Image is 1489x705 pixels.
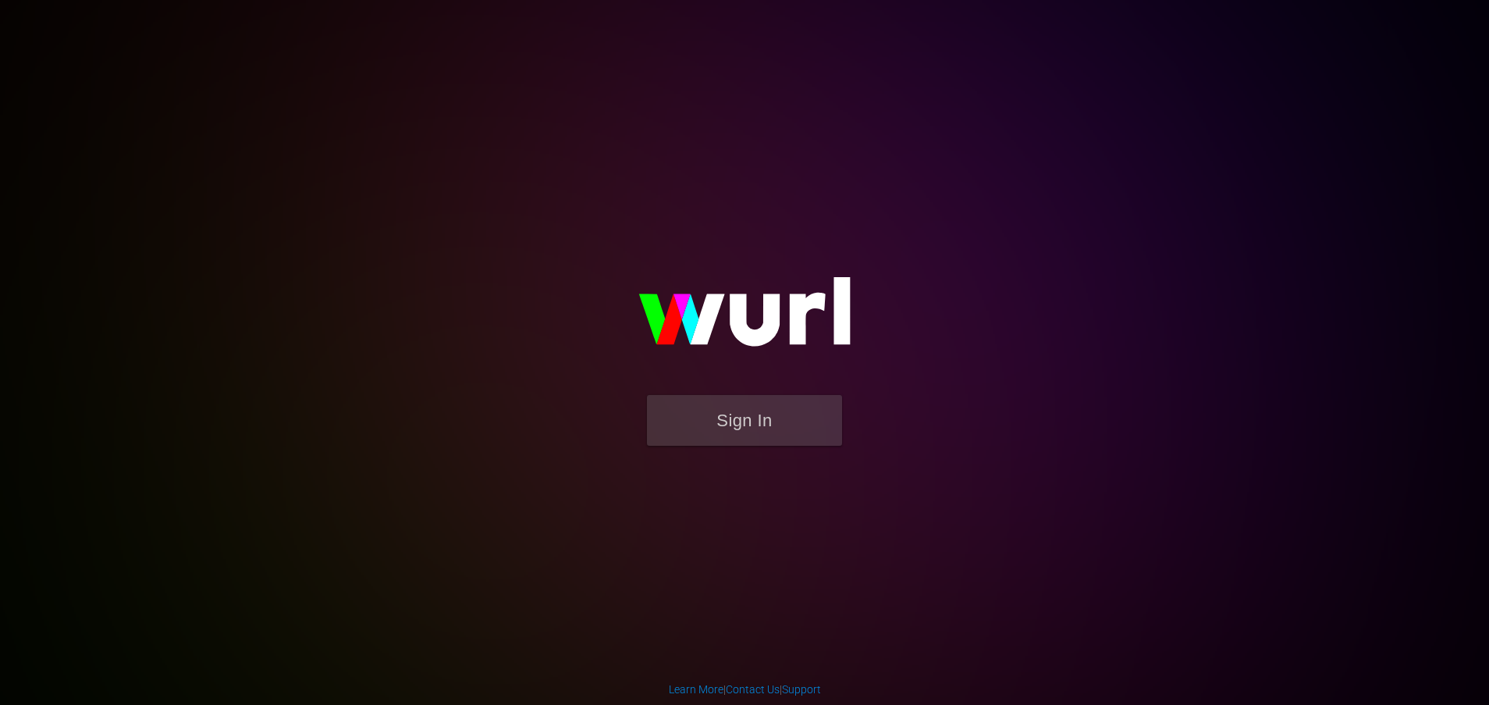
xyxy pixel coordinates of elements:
img: wurl-logo-on-black-223613ac3d8ba8fe6dc639794a292ebdb59501304c7dfd60c99c58986ef67473.svg [588,244,901,395]
a: Contact Us [726,683,780,696]
div: | | [669,682,821,697]
a: Support [782,683,821,696]
a: Learn More [669,683,723,696]
button: Sign In [647,395,842,446]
